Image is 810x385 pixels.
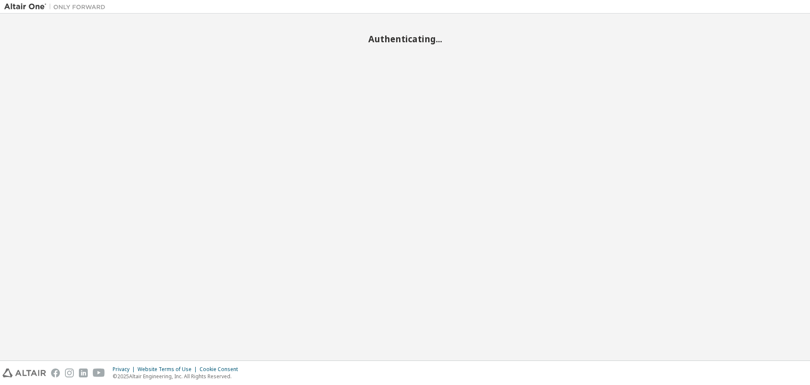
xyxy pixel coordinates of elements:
img: Altair One [4,3,110,11]
div: Privacy [113,366,138,373]
img: instagram.svg [65,369,74,377]
img: altair_logo.svg [3,369,46,377]
h2: Authenticating... [4,33,806,44]
img: youtube.svg [93,369,105,377]
img: facebook.svg [51,369,60,377]
p: © 2025 Altair Engineering, Inc. All Rights Reserved. [113,373,243,380]
img: linkedin.svg [79,369,88,377]
div: Cookie Consent [200,366,243,373]
div: Website Terms of Use [138,366,200,373]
